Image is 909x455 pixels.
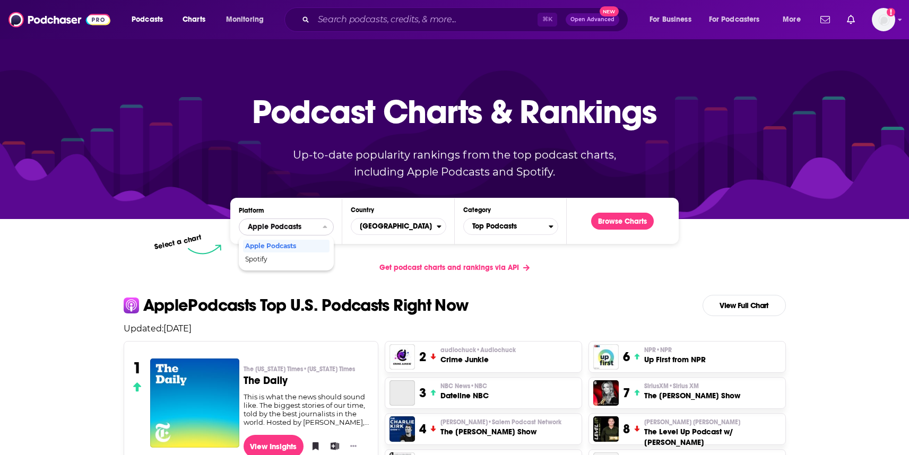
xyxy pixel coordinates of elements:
img: The Daily [150,358,239,448]
h2: Platforms [239,218,334,235]
h3: 6 [623,349,630,365]
button: Open AdvancedNew [566,13,619,26]
img: The Level Up Podcast w/ Paul Alex [593,416,619,442]
h3: The [PERSON_NAME] Show [440,426,561,437]
span: Apple Podcasts [248,223,301,231]
button: Bookmark Podcast [308,438,318,454]
a: [PERSON_NAME] [PERSON_NAME]The Level Up Podcast w/ [PERSON_NAME] [644,418,781,448]
input: Search podcasts, credits, & more... [314,11,538,28]
span: • [US_STATE] Times [303,365,355,373]
button: open menu [702,11,775,28]
button: open menu [124,11,177,28]
h3: The Daily [244,375,369,386]
p: NBC News • NBC [440,382,489,390]
span: Monitoring [226,12,264,27]
span: Spotify [245,256,326,262]
span: For Podcasters [709,12,760,27]
img: Podchaser - Follow, Share and Rate Podcasts [8,10,110,30]
a: The Daily [150,358,239,447]
h3: 7 [623,385,630,401]
span: Top Podcasts [464,217,549,235]
p: audiochuck • Audiochuck [440,346,516,354]
div: Search podcasts, credits, & more... [295,7,638,32]
span: • NPR [656,346,672,354]
svg: Add a profile image [887,8,895,16]
div: Apple Podcasts [243,240,330,252]
button: Categories [463,218,558,235]
span: More [783,12,801,27]
a: Dateline NBC [389,380,415,406]
span: [PERSON_NAME] [PERSON_NAME] [644,418,740,426]
span: • NBC [470,382,487,390]
h3: Crime Junkie [440,354,516,365]
h3: 2 [419,349,426,365]
p: SiriusXM • Sirius XM [644,382,740,390]
img: select arrow [188,244,221,255]
button: Show profile menu [872,8,895,31]
span: The [US_STATE] Times [244,365,355,373]
button: Add to List [327,438,337,454]
button: open menu [775,11,814,28]
p: Up-to-date popularity rankings from the top podcast charts, including Apple Podcasts and Spotify. [272,146,637,180]
img: Crime Junkie [389,344,415,370]
span: [PERSON_NAME] [440,418,561,426]
h3: 8 [623,421,630,437]
span: NBC News [440,382,487,390]
h3: 1 [133,358,142,378]
div: Spotify [243,253,330,266]
button: open menu [219,11,278,28]
span: • Salem Podcast Network [488,418,561,426]
div: This is what the news should sound like. The biggest stories of our time, told by the best journa... [244,392,369,426]
span: Open Advanced [570,17,614,22]
a: audiochuck•AudiochuckCrime Junkie [440,346,516,365]
span: • Audiochuck [476,346,516,354]
span: New [600,6,619,16]
span: Charts [183,12,205,27]
span: ⌘ K [538,13,557,27]
a: Get podcast charts and rankings via API [371,255,538,281]
p: Charlie Kirk • Salem Podcast Network [440,418,561,426]
button: Countries [351,218,446,235]
button: Show More Button [346,441,361,451]
img: The Charlie Kirk Show [389,416,415,442]
a: [PERSON_NAME]•Salem Podcast NetworkThe [PERSON_NAME] Show [440,418,561,437]
span: For Business [650,12,691,27]
span: Apple Podcasts [245,243,326,249]
a: NPR•NPRUp First from NPR [644,346,706,365]
h3: Up First from NPR [644,354,706,365]
p: Select a chart [154,233,203,251]
span: NPR [644,346,672,354]
span: Podcasts [132,12,163,27]
button: close menu [239,218,334,235]
span: SiriusXM [644,382,699,390]
span: [GEOGRAPHIC_DATA] [351,217,436,235]
span: • Sirius XM [669,382,699,390]
img: apple Icon [124,297,139,313]
a: Show notifications dropdown [843,11,859,29]
p: Paul Alex Espinoza [644,418,781,426]
span: Get podcast charts and rankings via API [379,263,519,272]
a: Browse Charts [591,213,654,230]
span: Logged in as rowan.sullivan [872,8,895,31]
p: NPR • NPR [644,346,706,354]
a: NBC News•NBCDateline NBC [440,382,489,401]
span: audiochuck [440,346,516,354]
img: The Megyn Kelly Show [593,380,619,406]
img: Up First from NPR [593,344,619,370]
h3: The Level Up Podcast w/ [PERSON_NAME] [644,426,781,448]
p: Updated: [DATE] [115,323,794,334]
a: The [US_STATE] Times•[US_STATE] TimesThe Daily [244,365,369,392]
a: View Full Chart [703,295,786,316]
a: SiriusXM•Sirius XMThe [PERSON_NAME] Show [644,382,740,401]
